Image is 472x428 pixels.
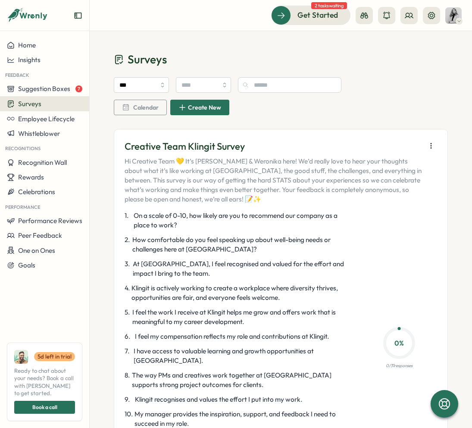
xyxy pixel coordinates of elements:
[125,332,133,341] span: 6 .
[18,158,67,167] span: Recognition Wall
[386,362,413,369] p: 0 / 31 responses
[125,157,422,204] p: Hi Creative Team 💛 It’s [PERSON_NAME] & Weronika here! We’d really love to hear your thoughts abo...
[132,371,351,390] span: The way PMs and creatives work together at [GEOGRAPHIC_DATA] supports strong project outcomes for...
[14,350,28,364] img: Ali Khan
[75,85,82,92] span: 7
[18,217,82,225] span: Performance Reviews
[386,338,413,349] p: 0 %
[18,188,55,196] span: Celebrations
[18,56,41,64] span: Insights
[445,7,462,24] img: Kira Elle Cole
[18,41,36,49] span: Home
[125,308,131,327] span: 5 .
[128,52,167,67] span: Surveys
[18,100,41,108] span: Surveys
[135,395,302,404] span: Klingit recognises and values the effort I put into my work.
[74,11,82,20] button: Expand sidebar
[131,283,351,302] span: Klingit is actively working to create a workplace where diversity thrives, opportunities are fair...
[18,115,75,123] span: Employee Lifecycle
[134,211,351,230] span: On a scale of 0-10, how likely are you to recommend our company as a place to work?
[135,332,329,341] span: I feel my compensation reflects my role and contributions at Klingit.
[125,371,130,390] span: 8 .
[125,395,133,404] span: 9 .
[311,2,347,9] span: 2 tasks waiting
[18,85,70,93] span: Suggestion Boxes
[125,283,130,302] span: 4 .
[18,129,60,138] span: Whistleblower
[18,173,44,181] span: Rewards
[170,100,229,115] button: Create New
[125,259,131,278] span: 3 .
[271,6,350,25] button: Get Started
[18,261,35,269] span: Goals
[132,308,351,327] span: I feel the work I receive at Klingit helps me grow and offers work that is meaningful to my caree...
[134,346,351,365] span: I have access to valuable learning and growth opportunities at [GEOGRAPHIC_DATA].
[188,104,221,110] span: Create New
[125,211,132,230] span: 1 .
[18,246,55,255] span: One on Ones
[114,100,167,115] button: Calendar
[133,259,351,278] span: At [GEOGRAPHIC_DATA], I feel recognised and valued for the effort and impact I bring to the team.
[34,352,75,362] a: 5d left in trial
[133,104,159,110] span: Calendar
[32,401,57,413] span: Book a call
[132,235,351,254] span: How comfortable do you feel speaking up about well-being needs or challenges here at [GEOGRAPHIC_...
[125,346,132,365] span: 7 .
[14,367,75,397] span: Ready to chat about your needs? Book a call with [PERSON_NAME] to get started.
[18,231,62,239] span: Peer Feedback
[125,235,131,254] span: 2 .
[297,9,338,21] span: Get Started
[14,401,75,414] button: Book a call
[125,140,422,153] p: Creative Team Klingit Survey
